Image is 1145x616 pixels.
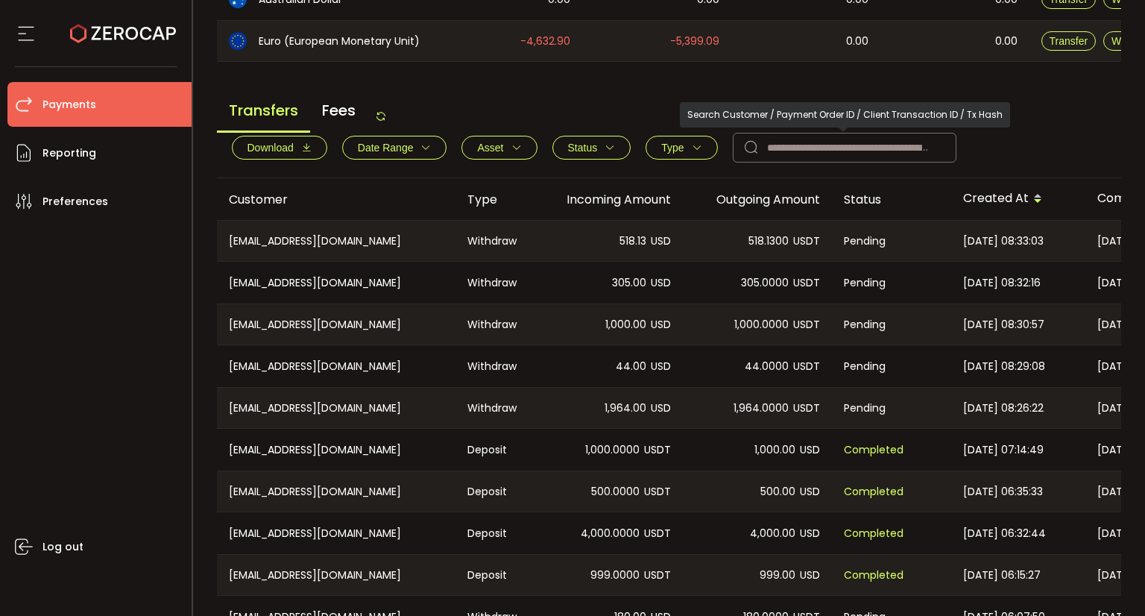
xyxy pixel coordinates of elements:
[963,233,1044,250] span: [DATE] 08:33:03
[42,142,96,164] span: Reporting
[844,441,903,459] span: Completed
[568,142,598,154] span: Status
[217,388,455,428] div: [EMAIL_ADDRESS][DOMAIN_NAME]
[605,316,646,333] span: 1,000.00
[590,567,640,584] span: 999.0000
[646,136,717,160] button: Type
[217,555,455,595] div: [EMAIL_ADDRESS][DOMAIN_NAME]
[42,191,108,213] span: Preferences
[800,483,820,500] span: USD
[217,304,455,345] div: [EMAIL_ADDRESS][DOMAIN_NAME]
[800,441,820,459] span: USD
[651,274,671,292] span: USD
[591,483,640,500] span: 500.0000
[844,525,903,542] span: Completed
[217,471,455,512] div: [EMAIL_ADDRESS][DOMAIN_NAME]
[748,233,789,250] span: 518.1300
[1041,31,1097,51] button: Transfer
[217,191,455,208] div: Customer
[754,441,795,459] span: 1,000.00
[844,567,903,584] span: Completed
[951,186,1085,212] div: Created At
[995,33,1018,50] span: 0.00
[963,400,1044,417] span: [DATE] 08:26:22
[552,136,631,160] button: Status
[455,429,534,471] div: Deposit
[42,94,96,116] span: Payments
[217,90,310,133] span: Transfers
[644,567,671,584] span: USDT
[661,142,684,154] span: Type
[229,32,247,50] img: eur_portfolio.svg
[844,358,886,375] span: Pending
[644,483,671,500] span: USDT
[651,400,671,417] span: USD
[619,233,646,250] span: 518.13
[800,567,820,584] span: USD
[963,483,1043,500] span: [DATE] 06:35:33
[605,400,646,417] span: 1,964.00
[844,233,886,250] span: Pending
[734,400,789,417] span: 1,964.0000
[670,33,719,50] span: -5,399.09
[1050,35,1088,47] span: Transfer
[455,471,534,512] div: Deposit
[651,358,671,375] span: USD
[800,525,820,542] span: USD
[644,441,671,459] span: USDT
[455,555,534,595] div: Deposit
[793,274,820,292] span: USDT
[455,304,534,345] div: Withdraw
[534,191,683,208] div: Incoming Amount
[963,441,1044,459] span: [DATE] 07:14:49
[963,316,1044,333] span: [DATE] 08:30:57
[651,233,671,250] span: USD
[217,429,455,471] div: [EMAIL_ADDRESS][DOMAIN_NAME]
[963,274,1041,292] span: [DATE] 08:32:16
[741,274,789,292] span: 305.0000
[520,33,570,50] span: -4,632.90
[793,316,820,333] span: USDT
[217,345,455,387] div: [EMAIL_ADDRESS][DOMAIN_NAME]
[760,567,795,584] span: 999.00
[680,102,1010,128] div: Search Customer / Payment Order ID / Client Transaction ID / Tx Hash
[581,525,640,542] span: 4,000.0000
[793,400,820,417] span: USDT
[477,142,503,154] span: Asset
[963,358,1045,375] span: [DATE] 08:29:08
[832,191,951,208] div: Status
[455,388,534,428] div: Withdraw
[455,512,534,554] div: Deposit
[585,441,640,459] span: 1,000.0000
[760,483,795,500] span: 500.00
[793,358,820,375] span: USDT
[846,33,868,50] span: 0.00
[42,536,83,558] span: Log out
[358,142,414,154] span: Date Range
[683,191,832,208] div: Outgoing Amount
[461,136,537,160] button: Asset
[651,316,671,333] span: USD
[750,525,795,542] span: 4,000.00
[217,512,455,554] div: [EMAIL_ADDRESS][DOMAIN_NAME]
[734,316,789,333] span: 1,000.0000
[963,567,1041,584] span: [DATE] 06:15:27
[217,221,455,261] div: [EMAIL_ADDRESS][DOMAIN_NAME]
[1070,544,1145,616] iframe: Chat Widget
[455,221,534,261] div: Withdraw
[745,358,789,375] span: 44.0000
[644,525,671,542] span: USDT
[455,262,534,304] div: Withdraw
[844,483,903,500] span: Completed
[310,90,368,131] span: Fees
[342,136,447,160] button: Date Range
[844,316,886,333] span: Pending
[612,274,646,292] span: 305.00
[247,142,294,154] span: Download
[963,525,1046,542] span: [DATE] 06:32:44
[793,233,820,250] span: USDT
[259,34,420,49] span: Euro (European Monetary Unit)
[455,345,534,387] div: Withdraw
[455,191,534,208] div: Type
